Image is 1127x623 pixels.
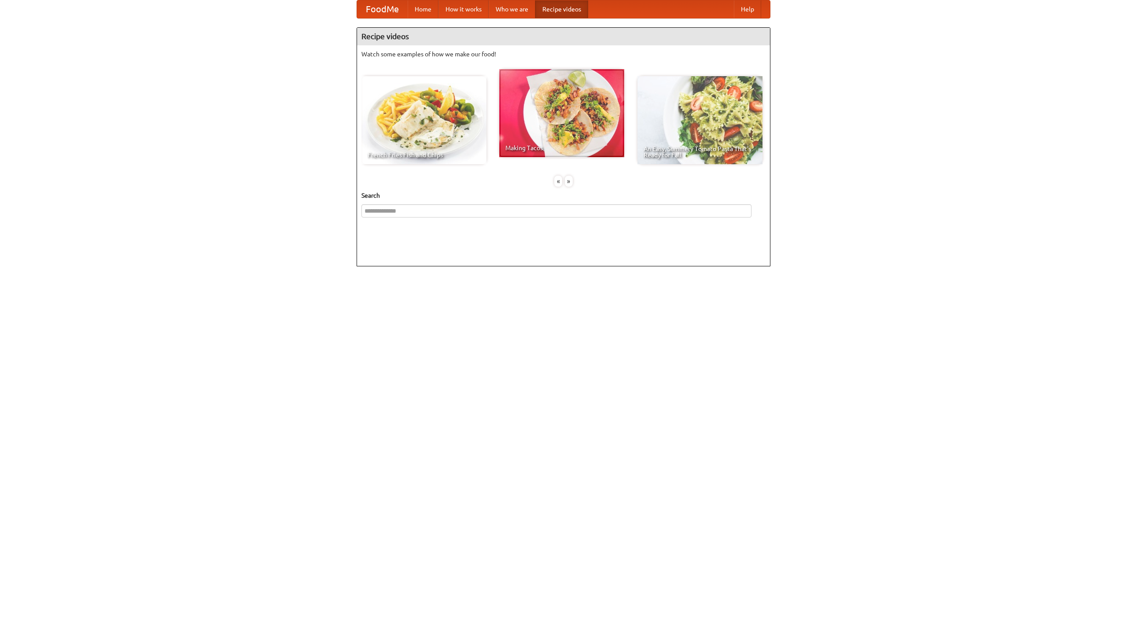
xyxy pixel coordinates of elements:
[408,0,438,18] a: Home
[368,152,480,158] span: French Fries Fish and Chips
[535,0,588,18] a: Recipe videos
[644,146,756,158] span: An Easy, Summery Tomato Pasta That's Ready for Fall
[554,176,562,187] div: «
[734,0,761,18] a: Help
[565,176,573,187] div: »
[505,145,618,151] span: Making Tacos
[361,50,766,59] p: Watch some examples of how we make our food!
[637,76,762,164] a: An Easy, Summery Tomato Pasta That's Ready for Fall
[438,0,489,18] a: How it works
[357,0,408,18] a: FoodMe
[489,0,535,18] a: Who we are
[361,76,486,164] a: French Fries Fish and Chips
[357,28,770,45] h4: Recipe videos
[499,69,624,157] a: Making Tacos
[361,191,766,200] h5: Search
